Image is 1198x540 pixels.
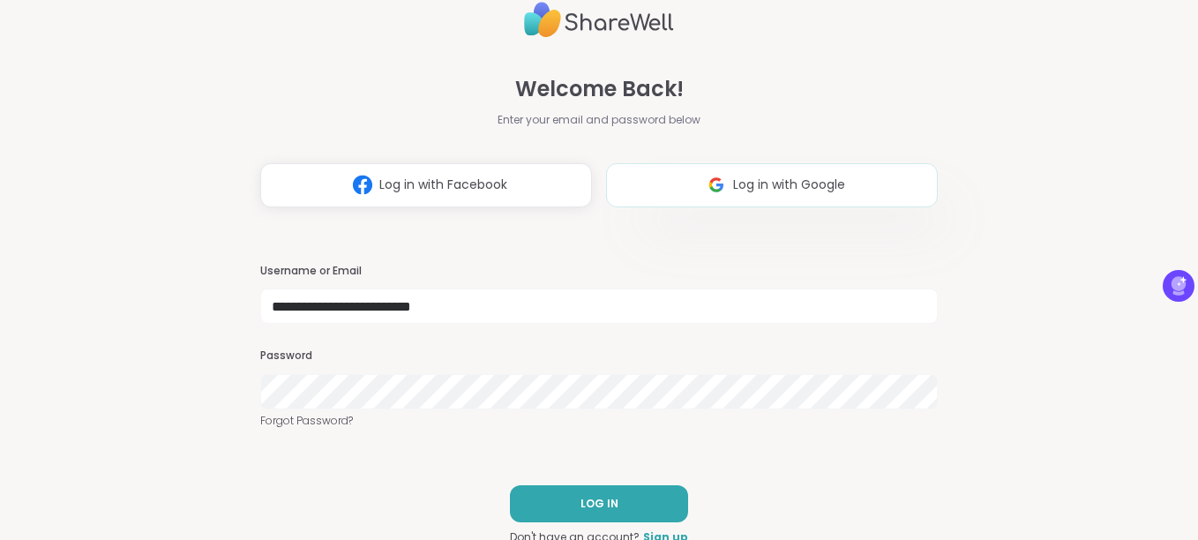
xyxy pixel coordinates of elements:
span: LOG IN [580,496,618,512]
button: Log in with Google [606,163,938,207]
span: Log in with Google [733,176,845,194]
img: ShareWell Logomark [346,169,379,201]
span: Welcome Back! [515,73,684,105]
h3: Password [260,349,938,364]
button: Log in with Facebook [260,163,592,207]
span: Log in with Facebook [379,176,507,194]
a: Forgot Password? [260,413,938,429]
button: LOG IN [510,485,688,522]
h3: Username or Email [260,264,938,279]
img: ShareWell Logomark [700,169,733,201]
span: Enter your email and password below [498,112,700,128]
